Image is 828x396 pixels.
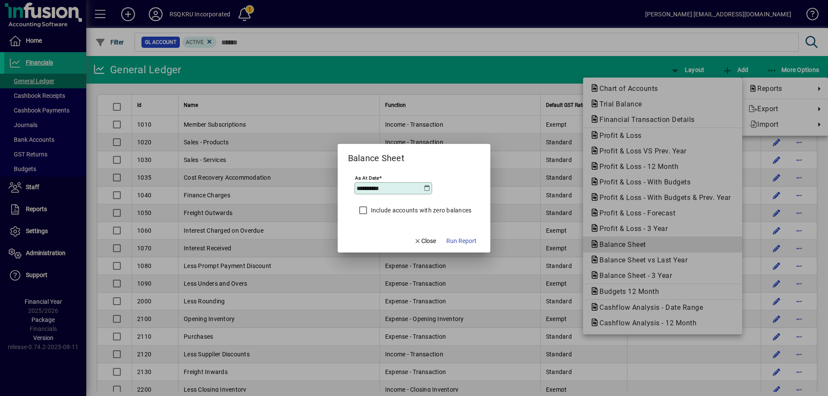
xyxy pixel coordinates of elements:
button: Close [411,234,440,249]
h2: Balance Sheet [338,144,415,165]
span: Run Report [446,237,477,246]
label: Include accounts with zero balances [369,206,472,215]
mat-label: As at date [355,175,379,181]
button: Run Report [443,234,480,249]
span: Close [414,237,436,246]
